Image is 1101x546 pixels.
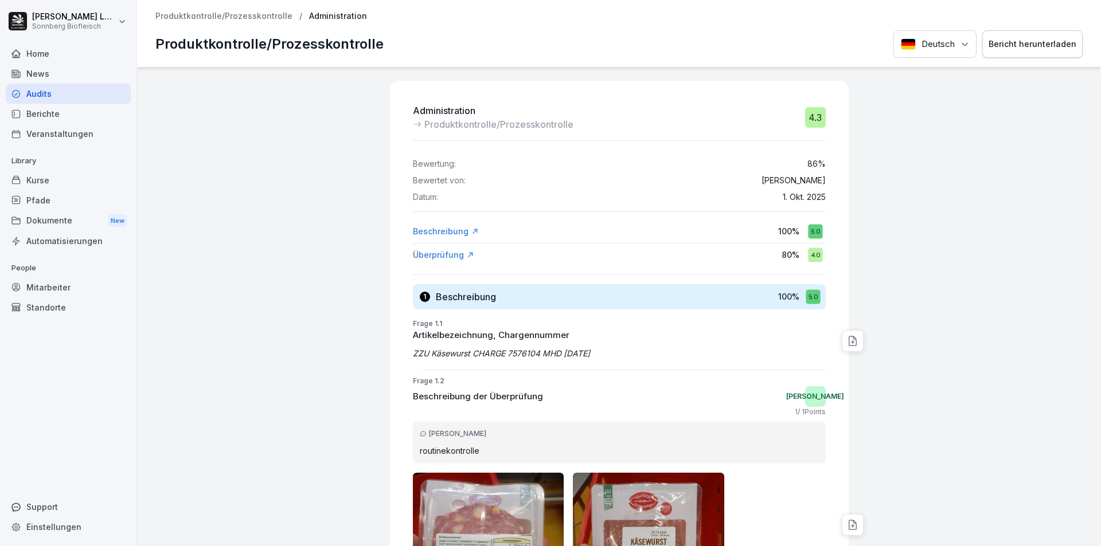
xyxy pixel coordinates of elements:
p: Deutsch [922,38,955,51]
p: 100 % [778,290,799,303]
p: Bewertung: [413,159,456,169]
div: [PERSON_NAME] [805,386,826,407]
p: 100 % [778,225,799,237]
img: Deutsch [901,38,916,50]
div: New [108,214,127,227]
p: [PERSON_NAME] [762,176,826,186]
p: Datum: [413,193,438,202]
a: Beschreibung [413,226,479,237]
p: 1. Okt. 2025 [783,193,826,202]
div: Dokumente [6,210,131,231]
a: Pfade [6,190,131,210]
p: 86 % [807,159,826,169]
p: / [299,11,302,21]
a: Mitarbeiter [6,277,131,297]
p: Frage 1.2 [413,376,826,386]
div: 4.0 [808,248,822,262]
p: Administration [413,104,573,117]
a: Einstellungen [6,517,131,537]
p: [PERSON_NAME] Lumetsberger [32,12,116,22]
a: Überprüfung [413,249,474,261]
p: Sonnberg Biofleisch [32,22,116,30]
a: Produktkontrolle/Prozesskontrolle [155,11,292,21]
div: 5.0 [808,224,822,238]
p: ZZU Käsewurst CHARGE 7576104 MHD [DATE] [413,347,826,359]
p: routinekontrolle [420,445,819,457]
p: Produktkontrolle/Prozesskontrolle [424,117,573,131]
div: [PERSON_NAME] [420,429,819,439]
p: Library [6,152,131,170]
p: Bewertet von: [413,176,466,186]
button: Language [893,30,977,58]
div: 5.0 [806,289,820,304]
a: Automatisierungen [6,231,131,251]
a: Veranstaltungen [6,124,131,144]
a: Standorte [6,297,131,317]
p: Artikelbezeichnung, Chargennummer [413,329,826,342]
a: News [6,64,131,84]
button: Bericht herunterladen [982,30,1083,58]
p: 80 % [782,249,799,261]
p: Administration [309,11,367,21]
p: Frage 1.1 [413,319,826,329]
a: DokumenteNew [6,210,131,231]
div: 4.3 [805,107,826,128]
a: Berichte [6,104,131,124]
p: Beschreibung der Überprüfung [413,390,543,403]
div: Support [6,497,131,517]
div: Bericht herunterladen [989,38,1076,50]
h3: Beschreibung [436,290,496,303]
p: Produktkontrolle/Prozesskontrolle [155,34,384,54]
a: Kurse [6,170,131,190]
a: Home [6,44,131,64]
div: 1 [420,292,430,302]
a: Audits [6,84,131,104]
p: People [6,259,131,277]
p: 1 / 1 Points [795,407,826,417]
